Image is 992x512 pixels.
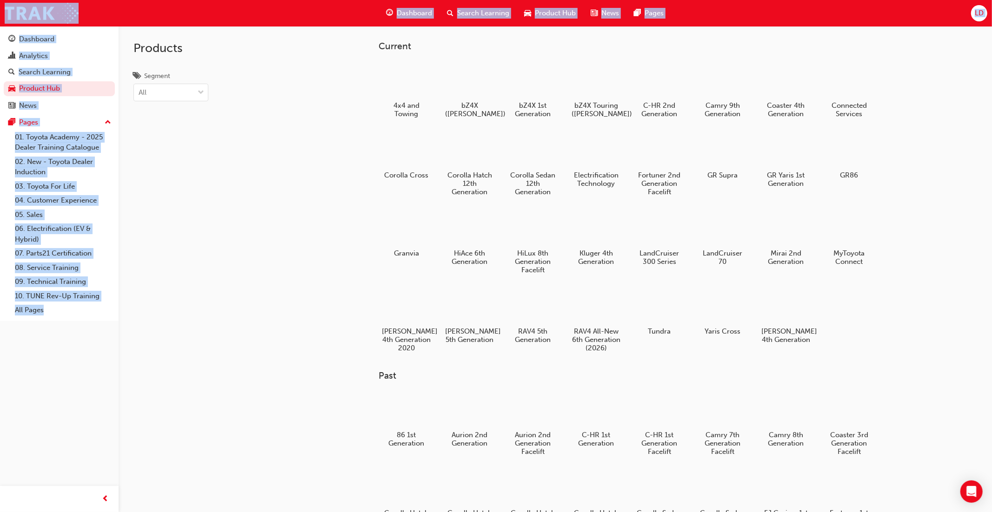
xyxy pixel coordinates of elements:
a: Tundra [632,285,687,339]
h5: Camry 9th Generation [698,101,747,118]
h5: Tundra [635,327,684,335]
a: All Pages [11,303,115,317]
a: pages-iconPages [626,4,671,23]
a: [PERSON_NAME] 5th Generation [442,285,498,347]
a: Connected Services [821,59,877,121]
a: 01. Toyota Academy - 2025 Dealer Training Catalogue [11,130,115,155]
a: guage-iconDashboard [379,4,439,23]
a: 05. Sales [11,208,115,222]
div: All [139,87,146,98]
h5: bZ4X Touring ([PERSON_NAME]) [572,101,620,118]
a: C-HR 2nd Generation [632,59,687,121]
button: Pages [4,115,115,130]
a: GR Supra [695,129,751,183]
h5: LandCruiser 300 Series [635,249,684,266]
a: news-iconNews [583,4,626,23]
h3: Past [379,370,907,381]
span: pages-icon [634,7,641,19]
a: 07. Parts21 Certification [11,246,115,261]
div: News [19,102,37,110]
h5: Corolla Cross [382,171,431,179]
a: bZ4X Touring ([PERSON_NAME]) [568,59,624,121]
h5: Yaris Cross [698,327,747,335]
a: car-iconProduct Hub [517,4,583,23]
h5: GR Supra [698,171,747,179]
a: Camry 9th Generation [695,59,751,121]
a: 10. TUNE Rev-Up Training [11,289,115,303]
img: Trak [5,3,79,24]
a: News [4,98,115,113]
h5: Aurion 2nd Generation [445,431,494,447]
span: Pages [645,8,664,19]
h5: RAV4 All-New 6th Generation (2026) [572,327,620,352]
a: Camry 7th Generation Facelift [695,389,751,459]
span: LD [975,9,984,17]
div: Analytics [19,52,48,60]
h5: [PERSON_NAME] 4th Generation 2020 [382,327,431,352]
a: Dashboard [4,32,115,46]
h5: Corolla Hatch 12th Generation [445,171,494,196]
a: Search Learning [4,66,115,79]
a: Corolla Sedan 12th Generation [505,129,561,199]
span: down-icon [198,87,204,99]
a: Product Hub [4,81,115,96]
h5: HiAce 6th Generation [445,249,494,266]
h5: Camry 7th Generation Facelift [698,431,747,456]
h5: C-HR 1st Generation [572,431,620,447]
a: Corolla Hatch 12th Generation [442,129,498,199]
button: LD [971,5,987,21]
a: Camry 8th Generation [758,389,814,451]
h5: 86 1st Generation [382,431,431,447]
h5: Corolla Sedan 12th Generation [508,171,557,196]
a: Yaris Cross [695,285,751,339]
a: 04. Customer Experience [11,193,115,208]
div: Segment [144,72,170,81]
span: prev-icon [102,494,109,504]
h5: bZ4X ([PERSON_NAME]) [445,101,494,118]
button: DashboardAnalyticsSearch LearningProduct HubNews [4,30,115,115]
span: guage-icon [8,35,15,44]
a: 02. New - Toyota Dealer Induction [11,155,115,179]
a: 4x4 and Towing [379,59,434,121]
a: LandCruiser 300 Series [632,207,687,269]
a: Aurion 2nd Generation Facelift [505,389,561,459]
h5: Camry 8th Generation [761,431,810,447]
a: 86 1st Generation [379,389,434,451]
a: bZ4X 1st Generation [505,59,561,121]
span: car-icon [524,7,531,19]
a: Corolla Cross [379,129,434,183]
a: C-HR 1st Generation [568,389,624,451]
h5: RAV4 5th Generation [508,327,557,344]
h5: Fortuner 2nd Generation Facelift [635,171,684,196]
a: GR86 [821,129,877,183]
span: car-icon [8,85,15,93]
h3: Current [379,41,907,52]
a: GR Yaris 1st Generation [758,129,814,191]
span: News [601,8,619,19]
a: 06. Electrification (EV & Hybrid) [11,222,115,246]
a: bZ4X ([PERSON_NAME]) [442,59,498,121]
h5: C-HR 2nd Generation [635,101,684,118]
a: 08. Service Training [11,261,115,275]
h5: MyToyota Connect [825,249,873,266]
h5: Coaster 4th Generation [761,101,810,118]
a: Electrification Technology [568,129,624,191]
a: RAV4 5th Generation [505,285,561,347]
a: Fortuner 2nd Generation Facelift [632,129,687,199]
a: 09. Technical Training [11,275,115,289]
h5: Connected Services [825,101,873,118]
span: chart-icon [8,52,15,60]
span: news-icon [8,102,15,110]
h5: Mirai 2nd Generation [761,249,810,266]
a: HiAce 6th Generation [442,207,498,269]
span: Search Learning [457,8,509,19]
span: up-icon [105,118,111,127]
h5: Aurion 2nd Generation Facelift [508,431,557,456]
h5: [PERSON_NAME] 4th Generation [761,327,810,344]
h5: Granvia [382,249,431,257]
h5: HiLux 8th Generation Facelift [508,249,557,274]
h5: [PERSON_NAME] 5th Generation [445,327,494,344]
a: RAV4 All-New 6th Generation (2026) [568,285,624,355]
a: Aurion 2nd Generation [442,389,498,451]
a: [PERSON_NAME] 4th Generation [758,285,814,347]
